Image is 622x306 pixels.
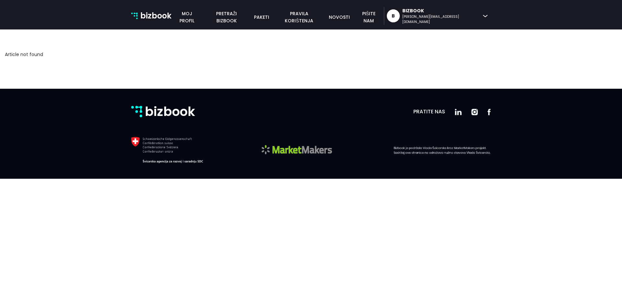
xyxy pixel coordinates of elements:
[402,14,480,25] div: [PERSON_NAME][EMAIL_ADDRESS][DOMAIN_NAME]
[325,14,354,21] a: novosti
[445,109,462,115] img: linkedIn
[413,108,445,115] h5: Pratite nas
[145,102,195,121] p: bizbook
[171,10,203,24] a: Moj profil
[402,7,480,14] div: Bizbook
[394,137,491,163] img: bizbook support by Swiss Confederation Government
[131,106,142,117] img: bizbook
[253,137,343,163] img: MarketMakers logo
[462,109,478,115] img: instagram
[392,9,395,22] div: B
[131,13,138,19] img: bizbook
[131,102,195,121] a: bizbook
[273,10,325,24] a: pravila korištenja
[354,10,384,24] a: pišite nam
[140,10,171,22] p: bizbook
[131,10,171,22] a: bizbook
[131,137,203,163] img: Swiss Confederation
[203,10,250,24] a: pretraži bizbook
[478,109,491,115] img: facebook
[250,14,273,21] a: paketi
